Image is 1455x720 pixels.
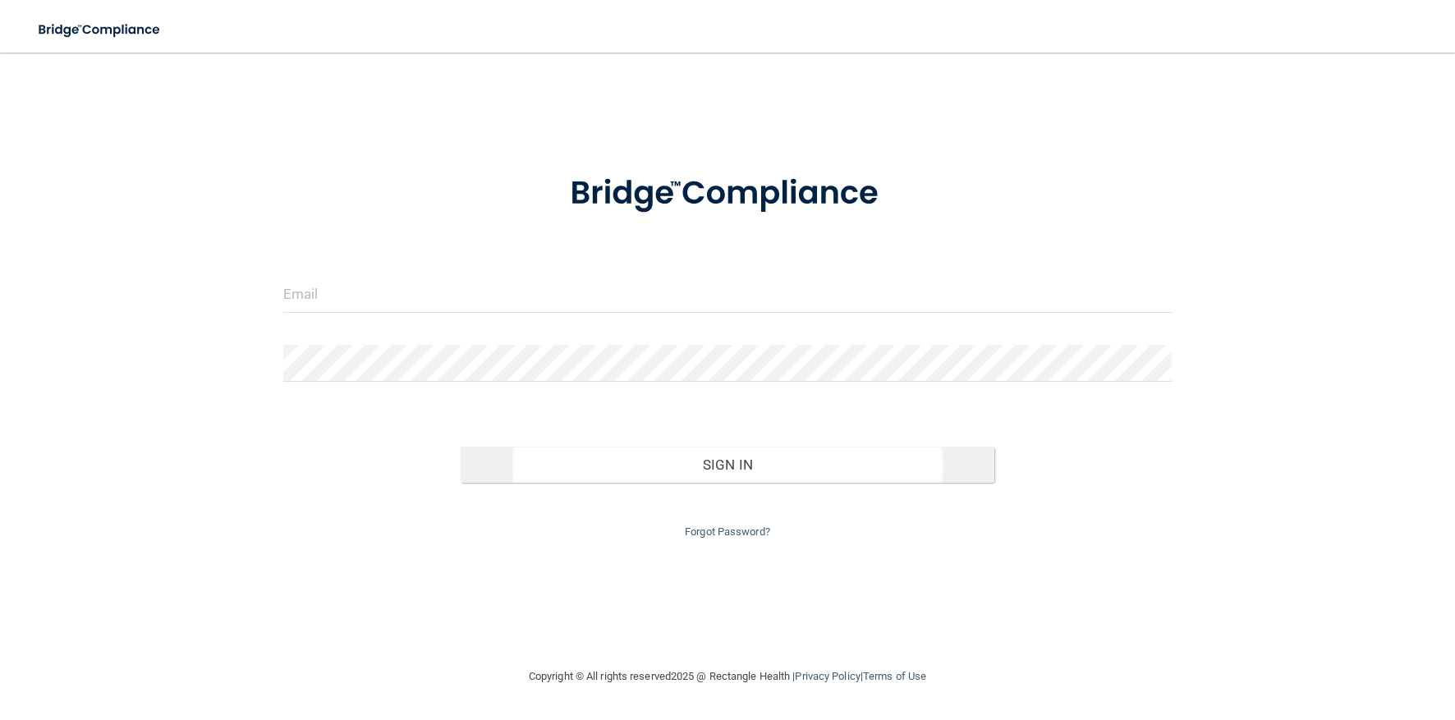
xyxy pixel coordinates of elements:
[685,525,770,538] a: Forgot Password?
[283,276,1173,313] input: Email
[1171,603,1435,669] iframe: Drift Widget Chat Controller
[536,151,919,236] img: bridge_compliance_login_screen.278c3ca4.svg
[863,670,926,682] a: Terms of Use
[428,650,1027,703] div: Copyright © All rights reserved 2025 @ Rectangle Health | |
[461,447,994,483] button: Sign In
[25,13,176,47] img: bridge_compliance_login_screen.278c3ca4.svg
[795,670,860,682] a: Privacy Policy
